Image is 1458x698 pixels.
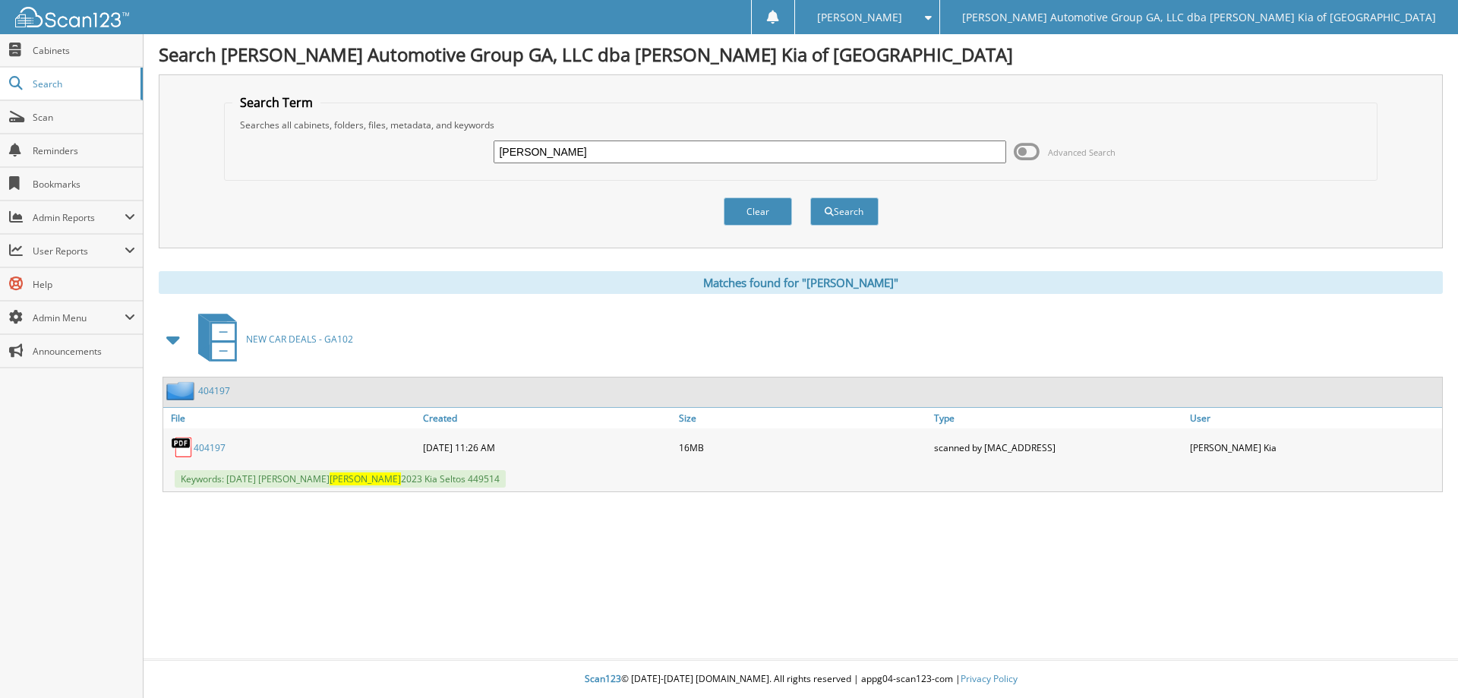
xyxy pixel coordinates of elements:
[1382,625,1458,698] iframe: Chat Widget
[33,111,135,124] span: Scan
[810,197,879,226] button: Search
[232,118,1370,131] div: Searches all cabinets, folders, files, metadata, and keywords
[246,333,353,346] span: NEW CAR DEALS - GA102
[198,384,230,397] a: 404197
[144,661,1458,698] div: © [DATE]-[DATE] [DOMAIN_NAME]. All rights reserved | appg04-scan123-com |
[33,144,135,157] span: Reminders
[330,472,401,485] span: [PERSON_NAME]
[189,309,353,369] a: NEW CAR DEALS - GA102
[930,432,1186,463] div: scanned by [MAC_ADDRESS]
[159,271,1443,294] div: Matches found for "[PERSON_NAME]"
[33,77,133,90] span: Search
[163,408,419,428] a: File
[33,278,135,291] span: Help
[33,345,135,358] span: Announcements
[675,408,931,428] a: Size
[419,408,675,428] a: Created
[33,245,125,257] span: User Reports
[194,441,226,454] a: 404197
[232,94,320,111] legend: Search Term
[33,311,125,324] span: Admin Menu
[33,211,125,224] span: Admin Reports
[159,42,1443,67] h1: Search [PERSON_NAME] Automotive Group GA, LLC dba [PERSON_NAME] Kia of [GEOGRAPHIC_DATA]
[585,672,621,685] span: Scan123
[1048,147,1116,158] span: Advanced Search
[724,197,792,226] button: Clear
[166,381,198,400] img: folder2.png
[817,13,902,22] span: [PERSON_NAME]
[930,408,1186,428] a: Type
[1186,408,1442,428] a: User
[675,432,931,463] div: 16MB
[419,432,675,463] div: [DATE] 11:26 AM
[961,672,1018,685] a: Privacy Policy
[175,470,506,488] span: Keywords: [DATE] [PERSON_NAME] 2023 Kia Seltos 449514
[171,436,194,459] img: PDF.png
[1186,432,1442,463] div: [PERSON_NAME] Kia
[962,13,1436,22] span: [PERSON_NAME] Automotive Group GA, LLC dba [PERSON_NAME] Kia of [GEOGRAPHIC_DATA]
[33,44,135,57] span: Cabinets
[15,7,129,27] img: scan123-logo-white.svg
[33,178,135,191] span: Bookmarks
